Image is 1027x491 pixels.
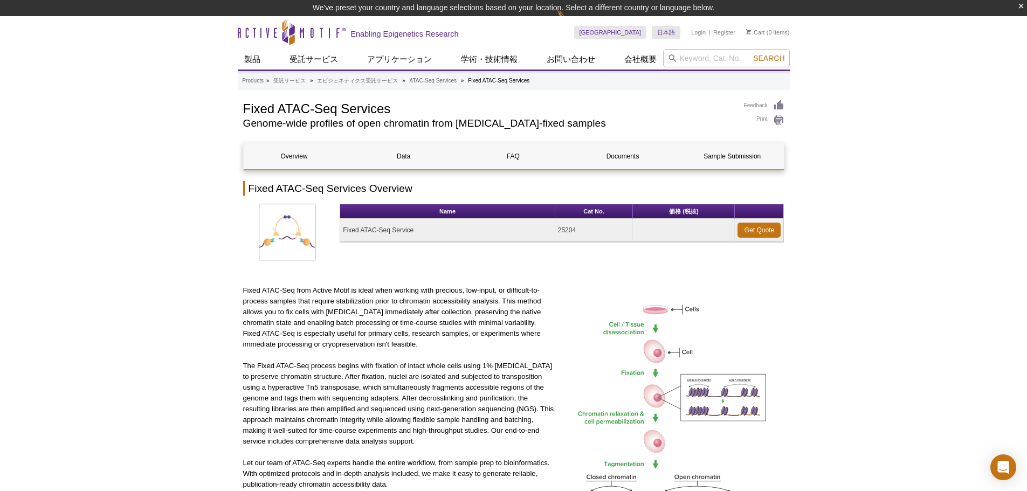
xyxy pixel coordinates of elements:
[461,78,464,84] li: »
[691,29,706,36] a: Login
[713,29,735,36] a: Register
[340,204,555,219] th: Name
[259,204,315,260] img: Fixed ATAC-Seq Service
[618,49,663,70] a: 会社概要
[709,26,711,39] li: |
[746,29,751,34] img: Your Cart
[454,49,524,70] a: 学術・技術情報
[633,204,735,219] th: 価格 (税抜)
[317,76,398,86] a: エピジェネティクス受託サービス
[744,114,784,126] a: Print
[243,458,554,490] p: Let our team of ATAC-Seq experts handle the entire workflow, from sample prep to bioinformatics. ...
[572,143,673,169] a: Documents
[652,26,680,39] a: 日本語
[310,78,313,84] li: »
[243,100,733,116] h1: Fixed ATAC-Seq Services
[540,49,602,70] a: お問い合わせ
[746,26,790,39] li: (0 items)
[243,361,554,447] p: The Fixed ATAC-Seq process begins with fixation of intact whole cells using 1% [MEDICAL_DATA] to ...
[990,454,1016,480] div: Open Intercom Messenger
[555,219,633,242] td: 25204
[353,143,454,169] a: Data
[243,76,264,86] a: Products
[750,53,788,63] button: Search
[283,49,344,70] a: 受託サービス
[663,49,790,67] input: Keyword, Cat. No.
[463,143,564,169] a: FAQ
[574,26,647,39] a: [GEOGRAPHIC_DATA]
[746,29,765,36] a: Cart
[266,78,270,84] li: »
[555,204,633,219] th: Cat No.
[340,219,555,242] td: Fixed ATAC-Seq Service
[361,49,438,70] a: アプリケーション
[402,78,405,84] li: »
[744,100,784,112] a: Feedback
[273,76,306,86] a: 受託サービス
[351,29,459,39] h2: Enabling Epigenetics Research
[753,54,784,63] span: Search
[243,181,784,196] h2: Fixed ATAC-Seq Services Overview
[468,78,529,84] li: Fixed ATAC-Seq Services
[238,49,267,70] a: 製品
[243,119,733,128] h2: Genome-wide profiles of open chromatin from [MEDICAL_DATA]-fixed samples
[244,143,345,169] a: Overview
[243,285,554,350] p: Fixed ATAC-Seq from Active Motif is ideal when working with precious, low-input, or difficult-to-...
[410,76,457,86] a: ATAC-Seq Services
[737,223,781,238] a: Get Quote
[557,8,585,33] img: Change Here
[681,143,783,169] a: Sample Submission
